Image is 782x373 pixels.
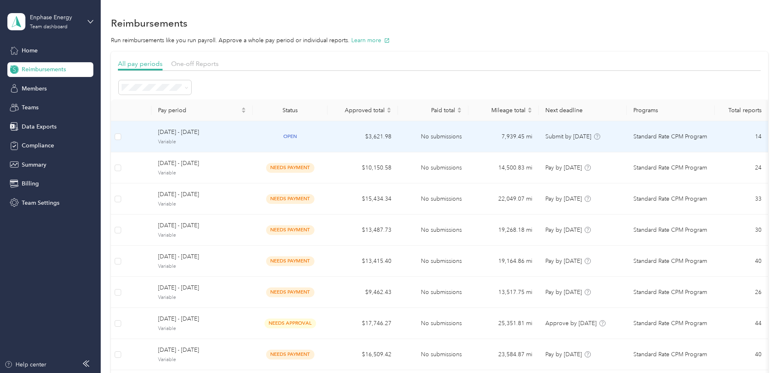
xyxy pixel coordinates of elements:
[457,106,462,111] span: caret-up
[158,346,246,355] span: [DATE] - [DATE]
[457,109,462,114] span: caret-down
[259,107,321,114] div: Status
[545,289,582,296] span: Pay by [DATE]
[405,107,455,114] span: Paid total
[468,308,539,339] td: 25,351.81 mi
[633,257,707,266] span: Standard Rate CPM Program
[398,339,468,370] td: No submissions
[328,183,398,215] td: $15,434.34
[279,132,301,141] span: open
[30,25,68,29] div: Team dashboard
[715,215,768,246] td: 30
[328,121,398,152] td: $3,621.98
[30,13,81,22] div: Enphase Energy
[158,314,246,323] span: [DATE] - [DATE]
[22,199,59,207] span: Team Settings
[328,215,398,246] td: $13,487.73
[715,152,768,183] td: 24
[158,294,246,301] span: Variable
[633,132,707,141] span: Standard Rate CPM Program
[22,46,38,55] span: Home
[111,19,188,27] h1: Reimbursements
[266,256,314,266] span: needs payment
[545,164,582,171] span: Pay by [DATE]
[328,99,398,121] th: Approved total
[398,99,468,121] th: Paid total
[22,84,47,93] span: Members
[266,163,314,172] span: needs payment
[545,258,582,264] span: Pay by [DATE]
[468,152,539,183] td: 14,500.83 mi
[545,133,591,140] span: Submit by [DATE]
[527,109,532,114] span: caret-down
[22,141,54,150] span: Compliance
[539,99,627,121] th: Next deadline
[715,339,768,370] td: 40
[398,308,468,339] td: No submissions
[158,356,246,364] span: Variable
[118,60,163,68] span: All pay periods
[158,107,240,114] span: Pay period
[241,109,246,114] span: caret-down
[158,170,246,177] span: Variable
[468,277,539,308] td: 13,517.75 mi
[715,277,768,308] td: 26
[468,339,539,370] td: 23,584.87 mi
[266,225,314,235] span: needs payment
[171,60,219,68] span: One-off Reports
[151,99,253,121] th: Pay period
[545,351,582,358] span: Pay by [DATE]
[22,103,38,112] span: Teams
[715,183,768,215] td: 33
[111,36,768,45] p: Run reimbursements like you run payroll. Approve a whole pay period or individual reports.
[22,122,57,131] span: Data Exports
[266,194,314,203] span: needs payment
[527,106,532,111] span: caret-up
[468,246,539,277] td: 19,164.86 mi
[736,327,782,373] iframe: Everlance-gr Chat Button Frame
[158,138,246,146] span: Variable
[328,152,398,183] td: $10,150.58
[715,99,768,121] th: Total reports
[328,308,398,339] td: $17,746.27
[633,194,707,203] span: Standard Rate CPM Program
[633,350,707,359] span: Standard Rate CPM Program
[627,99,715,121] th: Programs
[398,277,468,308] td: No submissions
[334,107,385,114] span: Approved total
[545,226,582,233] span: Pay by [DATE]
[468,121,539,152] td: 7,939.45 mi
[158,325,246,332] span: Variable
[715,246,768,277] td: 40
[5,360,46,369] button: Help center
[398,152,468,183] td: No submissions
[398,121,468,152] td: No submissions
[328,246,398,277] td: $13,415.40
[158,252,246,261] span: [DATE] - [DATE]
[398,183,468,215] td: No submissions
[266,287,314,297] span: needs payment
[468,183,539,215] td: 22,049.07 mi
[633,163,707,172] span: Standard Rate CPM Program
[266,350,314,359] span: needs payment
[386,109,391,114] span: caret-down
[22,161,46,169] span: Summary
[264,319,316,328] span: needs approval
[351,36,390,45] button: Learn more
[545,320,597,327] span: Approve by [DATE]
[328,277,398,308] td: $9,462.43
[468,99,539,121] th: Mileage total
[158,232,246,239] span: Variable
[158,190,246,199] span: [DATE] - [DATE]
[386,106,391,111] span: caret-up
[158,159,246,168] span: [DATE] - [DATE]
[633,319,707,328] span: Standard Rate CPM Program
[328,339,398,370] td: $16,509.42
[633,288,707,297] span: Standard Rate CPM Program
[398,215,468,246] td: No submissions
[158,263,246,270] span: Variable
[475,107,526,114] span: Mileage total
[633,226,707,235] span: Standard Rate CPM Program
[158,221,246,230] span: [DATE] - [DATE]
